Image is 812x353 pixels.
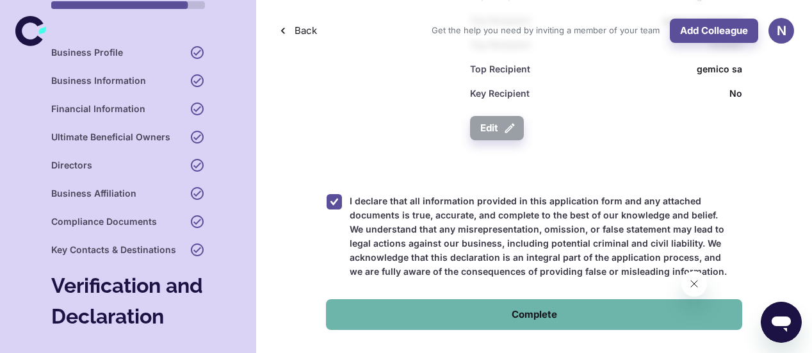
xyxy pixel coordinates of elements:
h6: Business Information [51,74,146,88]
h6: Business Profile [51,45,123,60]
h6: Directors [51,158,92,172]
button: Add Colleague [670,19,758,43]
button: N [768,18,794,44]
h6: Ultimate Beneficial Owners [51,130,170,144]
h6: Key Contacts & Destinations [51,243,176,257]
span: I declare that all information provided in this application form and any attached documents is tr... [350,194,732,279]
iframe: Close message [681,271,707,297]
span: Get the help you need by inviting a member of your team [432,24,660,37]
h6: No [729,86,742,101]
button: Complete [326,299,742,330]
button: Back [274,19,322,43]
button: Edit [470,116,524,140]
h6: Compliance Documents [51,215,157,229]
h6: Financial Information [51,102,145,116]
h6: Business Affiliation [51,186,136,201]
h6: Key Recipient [470,86,530,101]
iframe: Button to launch messaging window [761,302,802,343]
span: Hi. Need any help? [8,9,92,19]
h4: Verification and Declaration [51,270,205,332]
h6: gemico sa [697,62,742,76]
h6: Top Recipient [470,62,530,76]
